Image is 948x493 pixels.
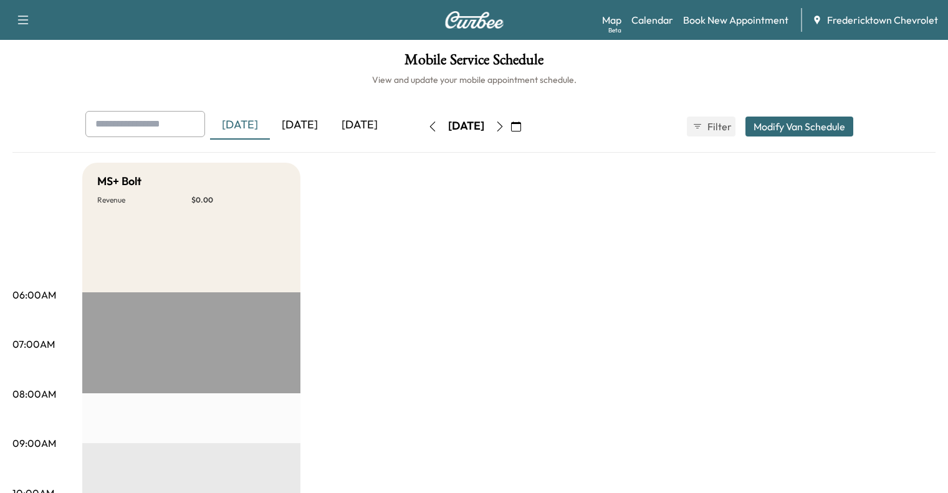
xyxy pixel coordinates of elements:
p: 07:00AM [12,337,55,352]
a: MapBeta [602,12,621,27]
span: Filter [707,119,730,134]
div: [DATE] [270,111,330,140]
p: 08:00AM [12,386,56,401]
div: Beta [608,26,621,35]
p: Revenue [97,195,191,205]
h6: View and update your mobile appointment schedule. [12,74,936,86]
h5: MS+ Bolt [97,173,141,190]
p: 09:00AM [12,436,56,451]
div: [DATE] [210,111,270,140]
p: 06:00AM [12,287,56,302]
div: [DATE] [448,118,484,134]
button: Modify Van Schedule [745,117,853,136]
div: [DATE] [330,111,390,140]
button: Filter [687,117,735,136]
a: Book New Appointment [683,12,788,27]
a: Calendar [631,12,673,27]
img: Curbee Logo [444,11,504,29]
p: $ 0.00 [191,195,285,205]
span: Fredericktown Chevrolet [827,12,938,27]
h1: Mobile Service Schedule [12,52,936,74]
